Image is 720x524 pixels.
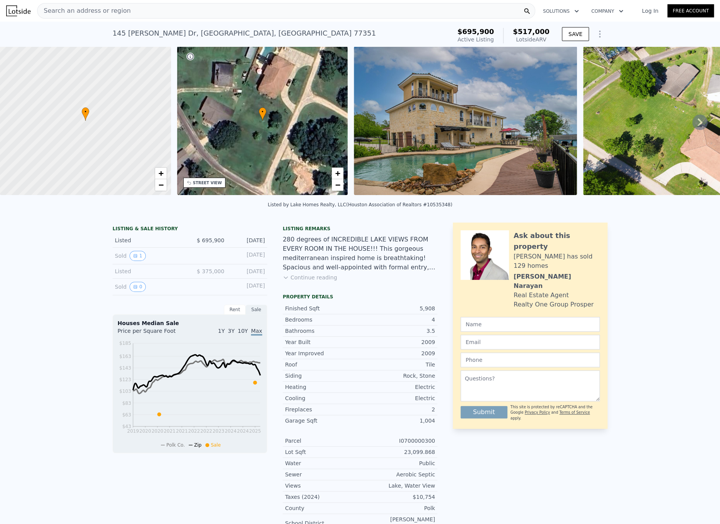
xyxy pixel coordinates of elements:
span: 10Y [238,328,248,334]
button: Continue reading [283,274,337,281]
a: Zoom in [332,168,343,179]
input: Name [461,317,600,332]
input: Phone [461,353,600,367]
div: 23,099.868 [360,448,435,456]
span: − [335,180,340,190]
div: Heating [285,383,360,391]
input: Email [461,335,600,349]
a: Free Account [667,4,714,17]
div: Water [285,459,360,467]
span: Zip [194,442,201,448]
div: Year Improved [285,349,360,357]
span: + [335,168,340,178]
tspan: $43 [122,424,131,429]
div: 145 [PERSON_NAME] Dr , [GEOGRAPHIC_DATA] , [GEOGRAPHIC_DATA] 77351 [113,28,376,39]
div: Sold [115,251,184,261]
span: 3Y [228,328,234,334]
div: $10,754 [360,493,435,501]
img: Lotside [6,5,31,16]
a: Privacy Policy [525,410,550,414]
div: Bedrooms [285,316,360,324]
div: Siding [285,372,360,380]
div: Parcel [285,437,360,445]
button: Submit [461,406,507,418]
div: Sale [246,305,267,315]
span: + [158,168,163,178]
div: Realty One Group Prosper [514,300,594,309]
div: Year Built [285,338,360,346]
span: $ 375,000 [197,268,224,274]
div: Rent [224,305,246,315]
button: View historical data [130,251,146,261]
div: I0700000300 [360,437,435,445]
div: Finished Sqft [285,305,360,312]
button: Show Options [592,26,607,42]
a: Zoom out [155,179,167,191]
tspan: $185 [119,341,131,346]
div: LISTING & SALE HISTORY [113,226,267,233]
span: $ 695,900 [197,237,224,243]
tspan: 2023 [213,428,225,434]
div: STREET VIEW [193,180,222,186]
tspan: 2022 [188,428,200,434]
div: Sold [115,282,184,292]
span: $517,000 [513,27,549,36]
tspan: 2024 [225,428,237,434]
div: [DATE] [230,282,265,292]
div: Bathrooms [285,327,360,335]
div: [DATE] [230,236,265,244]
div: 2 [360,406,435,413]
a: Zoom out [332,179,343,191]
span: $695,900 [457,27,494,36]
tspan: 2020 [152,428,164,434]
div: Sewer [285,471,360,478]
span: Sale [211,442,221,448]
tspan: $63 [122,412,131,418]
button: Solutions [537,4,585,18]
div: 280 degrees of INCREDIBLE LAKE VIEWS FROM EVERY ROOM IN THE HOUSE!!! This gorgeous mediterranean ... [283,235,437,272]
div: Fireplaces [285,406,360,413]
span: Polk Co. [166,442,185,448]
div: 2009 [360,338,435,346]
div: Ask about this property [514,230,600,252]
div: Cooling [285,394,360,402]
button: Company [585,4,630,18]
div: 5,908 [360,305,435,312]
div: [DATE] [230,267,265,275]
div: Electric [360,394,435,402]
span: Search an address or region [38,6,131,15]
div: Aerobic Septic [360,471,435,478]
div: Listing remarks [283,226,437,232]
div: 1,004 [360,417,435,425]
div: Lotside ARV [513,36,549,43]
div: 4 [360,316,435,324]
div: This site is protected by reCAPTCHA and the Google and apply. [510,404,600,421]
div: • [82,107,89,121]
div: Property details [283,294,437,300]
div: Rock, Stone [360,372,435,380]
tspan: $123 [119,377,131,382]
div: [PERSON_NAME] Narayan [514,272,600,291]
img: Sale: 158486599 Parcel: 109385825 [354,46,577,195]
tspan: $163 [119,353,131,359]
tspan: 2024 [237,428,249,434]
div: Houses Median Sale [118,319,262,327]
span: Max [251,328,262,336]
tspan: $83 [122,400,131,406]
span: − [158,180,163,190]
div: Price per Square Foot [118,327,190,339]
div: County [285,504,360,512]
div: [PERSON_NAME] has sold 129 homes [514,252,600,271]
tspan: 2021 [164,428,176,434]
tspan: 2025 [249,428,261,434]
tspan: 2022 [200,428,212,434]
span: 1Y [218,328,225,334]
tspan: $103 [119,389,131,394]
div: Listed [115,236,184,244]
div: • [259,107,266,121]
a: Zoom in [155,168,167,179]
div: Lot Sqft [285,448,360,456]
div: Public [360,459,435,467]
div: Garage Sqft [285,417,360,425]
tspan: 2019 [127,428,139,434]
